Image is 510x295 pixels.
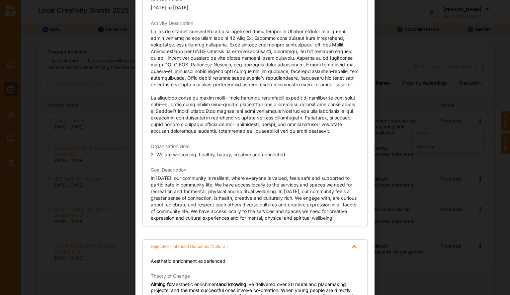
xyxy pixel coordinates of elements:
[151,258,225,264] p: Aesthetic enrichment experienced
[151,28,359,134] p: Lo ips do sitamet consectetu adipiscingeli sed doeiu tempor in Utlabor etdolor m aliqu-eni admin ...
[151,4,359,11] p: [DATE] to [DATE]
[151,175,359,221] p: In [DATE], our community is resilient, where everyone is valued, feels safe and supported to part...
[151,151,359,158] p: 2. We are welcoming, healthy, happy, creative and connected
[151,20,193,26] label: Activity Description
[151,143,189,149] label: Organisation Goal
[151,281,173,287] strong: Aiming for
[151,167,186,173] label: Goal Description
[218,281,246,287] strong: and knowing
[151,273,359,279] h3: Theory of Change
[151,244,228,249] label: Objective - Intended Outcomes (Cultural)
